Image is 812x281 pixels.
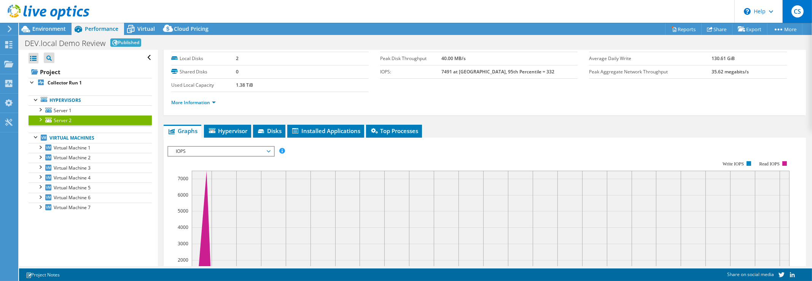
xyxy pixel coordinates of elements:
[171,99,216,106] a: More Information
[48,79,82,86] b: Collector Run 1
[29,78,152,88] a: Collector Run 1
[29,115,152,125] a: Server 2
[54,204,91,211] span: Virtual Machine 7
[236,68,239,75] b: 0
[759,161,780,167] text: Read IOPS
[29,105,152,115] a: Server 1
[54,194,91,201] span: Virtual Machine 6
[29,153,152,163] a: Virtual Machine 2
[712,68,749,75] b: 35.62 megabits/s
[441,68,554,75] b: 7491 at [GEOGRAPHIC_DATA], 95th Percentile = 332
[29,133,152,143] a: Virtual Machines
[54,165,91,171] span: Virtual Machine 3
[29,203,152,213] a: Virtual Machine 7
[380,55,441,62] label: Peak Disk Throughput
[29,183,152,192] a: Virtual Machine 5
[178,240,188,247] text: 3000
[171,55,236,62] label: Local Disks
[167,127,197,135] span: Graphs
[54,154,91,161] span: Virtual Machine 2
[178,175,188,182] text: 7000
[732,23,767,35] a: Export
[137,25,155,32] span: Virtual
[85,25,118,32] span: Performance
[712,55,735,62] b: 130.61 GiB
[236,55,239,62] b: 2
[171,68,236,76] label: Shared Disks
[791,5,804,17] span: CS
[54,117,72,124] span: Server 2
[665,23,702,35] a: Reports
[767,23,802,35] a: More
[744,8,751,15] svg: \n
[29,143,152,153] a: Virtual Machine 1
[178,257,188,263] text: 2000
[172,147,270,156] span: IOPS
[174,25,209,32] span: Cloud Pricing
[178,224,188,230] text: 4000
[291,127,360,135] span: Installed Applications
[29,163,152,173] a: Virtual Machine 3
[29,173,152,183] a: Virtual Machine 4
[589,68,712,76] label: Peak Aggregate Network Throughput
[236,82,253,88] b: 1.38 TiB
[727,271,774,278] span: Share on social media
[208,127,247,135] span: Hypervisor
[589,55,712,62] label: Average Daily Write
[171,81,236,89] label: Used Local Capacity
[29,95,152,105] a: Hypervisors
[178,208,188,214] text: 5000
[29,66,152,78] a: Project
[21,270,65,279] a: Project Notes
[110,38,141,47] span: Published
[178,192,188,198] text: 6000
[25,40,105,47] h1: DEV.local Demo Review
[29,193,152,203] a: Virtual Machine 6
[54,175,91,181] span: Virtual Machine 4
[32,25,66,32] span: Environment
[441,55,466,62] b: 40.00 MB/s
[54,107,72,114] span: Server 1
[380,68,441,76] label: IOPS:
[370,127,418,135] span: Top Processes
[54,144,91,151] span: Virtual Machine 1
[257,127,282,135] span: Disks
[54,184,91,191] span: Virtual Machine 5
[723,161,744,167] text: Write IOPS
[701,23,732,35] a: Share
